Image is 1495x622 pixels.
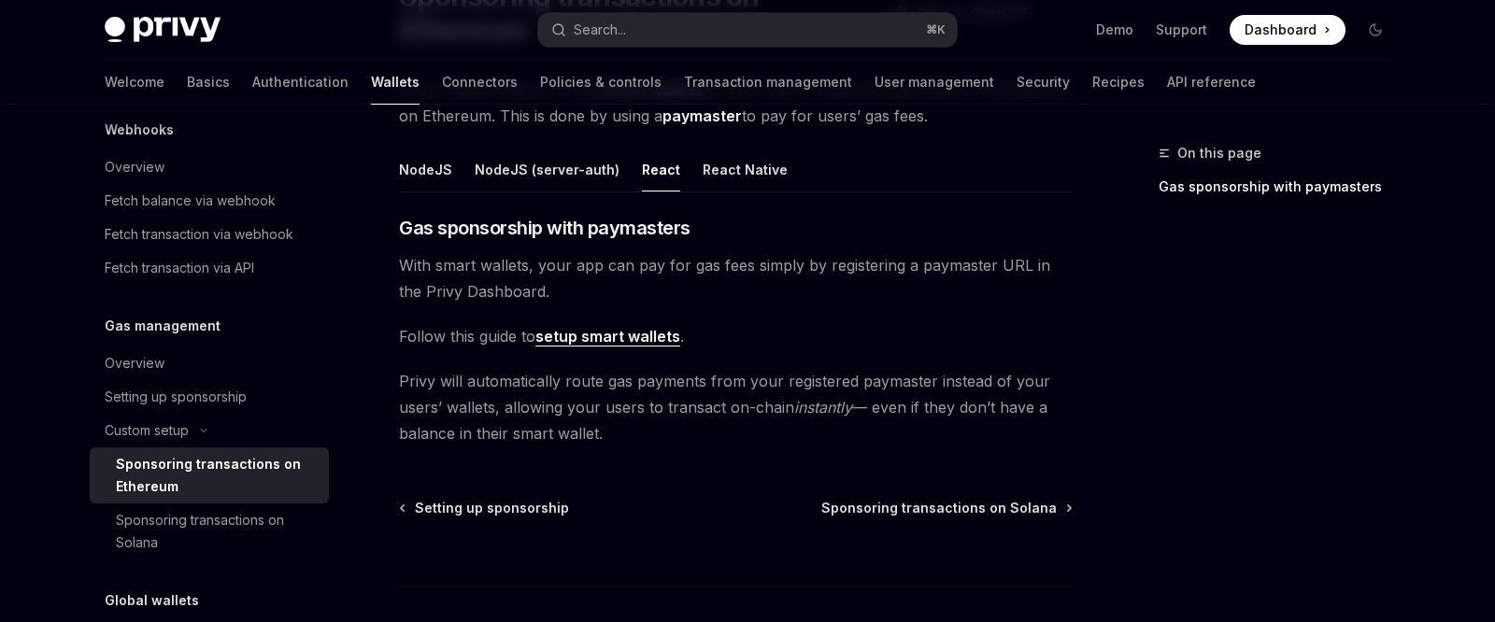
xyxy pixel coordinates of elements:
span: Privy will automatically route gas payments from your registered paymaster instead of your users’... [399,368,1073,446]
div: Setting up sponsorship [105,386,247,408]
a: Sponsoring transactions on Ethereum [90,447,329,503]
div: React [642,148,680,191]
h5: Gas management [105,315,221,337]
a: Sponsoring transactions on Solana [821,499,1071,517]
a: Authentication [252,60,349,105]
span: Sponsoring transactions on Solana [821,499,1057,517]
a: Transaction management [684,60,852,105]
div: Custom setup [105,419,189,442]
div: NodeJS [399,148,452,191]
h5: Global wallets [105,589,199,612]
button: Open search [538,13,957,47]
button: Toggle Custom setup section [90,414,329,447]
a: Security [1017,60,1070,105]
div: Fetch transaction via API [105,257,254,279]
div: Fetch transaction via webhook [105,223,293,246]
button: Toggle dark mode [1360,15,1390,45]
a: Setting up sponsorship [90,380,329,414]
span: ⌘ K [926,22,946,37]
a: Welcome [105,60,164,105]
a: Fetch transaction via webhook [90,218,329,251]
span: Gas sponsorship with paymasters [399,215,691,241]
div: Overview [105,156,164,178]
div: Overview [105,352,164,375]
a: Gas sponsorship with paymasters [1159,172,1405,202]
span: With smart wallets, your app can pay for gas fees simply by registering a paymaster URL in the Pr... [399,252,1073,304]
span: Setting up sponsorship [415,499,569,517]
img: dark logo [105,17,221,43]
a: Setting up sponsorship [401,499,569,517]
a: Basics [187,60,230,105]
div: NodeJS (server-auth) [475,148,619,191]
a: Fetch balance via webhook [90,184,329,218]
a: Sponsoring transactions on Solana [90,503,329,559]
span: On this page [1177,142,1261,164]
div: Sponsoring transactions on Solana [116,509,318,554]
a: Overview [90,346,329,380]
a: Demo [1096,21,1133,39]
a: Policies & controls [540,60,662,105]
div: Sponsoring transactions on Ethereum [116,453,318,498]
a: Fetch transaction via API [90,251,329,285]
a: API reference [1167,60,1256,105]
em: instantly [794,398,852,417]
a: Recipes [1092,60,1145,105]
a: Dashboard [1230,15,1345,45]
span: Follow this guide to . [399,323,1073,349]
span: Dashboard [1245,21,1317,39]
a: Wallets [371,60,420,105]
div: Search... [574,19,626,41]
a: Connectors [442,60,518,105]
a: Support [1156,21,1207,39]
a: Overview [90,150,329,184]
a: User management [875,60,994,105]
a: setup smart wallets [535,327,680,346]
div: Fetch balance via webhook [105,190,276,212]
a: paymaster [662,106,742,126]
div: React Native [703,148,788,191]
